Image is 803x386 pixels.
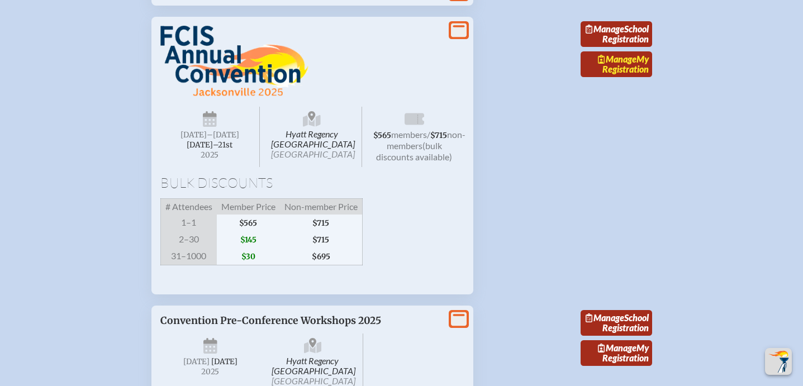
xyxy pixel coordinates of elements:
span: [DATE]–⁠21st [187,140,232,150]
img: To the top [767,350,790,373]
span: $565 [217,215,280,231]
span: –[DATE] [207,130,239,140]
span: Hyatt Regency [GEOGRAPHIC_DATA] [262,107,362,167]
span: [GEOGRAPHIC_DATA] [271,149,355,159]
span: $30 [217,248,280,265]
span: Member Price [217,199,280,215]
h1: Bulk Discounts [160,176,464,189]
span: Manage [586,23,624,34]
span: 2–30 [160,231,217,248]
span: $715 [280,231,363,248]
span: $695 [280,248,363,265]
span: $145 [217,231,280,248]
span: $715 [430,131,447,140]
span: [DATE] [211,357,237,366]
span: [GEOGRAPHIC_DATA] [272,375,355,386]
span: # Attendees [160,199,217,215]
span: [DATE] [183,357,210,366]
span: 2025 [169,368,252,376]
span: Non-member Price [280,199,363,215]
button: Scroll Top [765,348,792,375]
span: (bulk discounts available) [376,140,452,162]
span: Manage [586,312,624,323]
a: ManageMy Registration [581,51,652,77]
span: members [391,129,427,140]
a: ManageMy Registration [581,340,652,366]
span: non-members [387,129,465,151]
span: 2025 [169,151,251,159]
span: / [427,129,430,140]
span: 1–1 [160,215,217,231]
a: ManageSchool Registration [581,21,652,47]
span: Manage [598,54,636,64]
span: [DATE] [180,130,207,140]
span: Convention Pre-Conference Workshops 2025 [160,314,381,327]
a: ManageSchool Registration [581,310,652,336]
img: FCIS Convention 2025 [160,26,308,97]
span: $715 [280,215,363,231]
span: $565 [373,131,391,140]
span: Manage [598,342,636,353]
span: 31–1000 [160,248,217,265]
